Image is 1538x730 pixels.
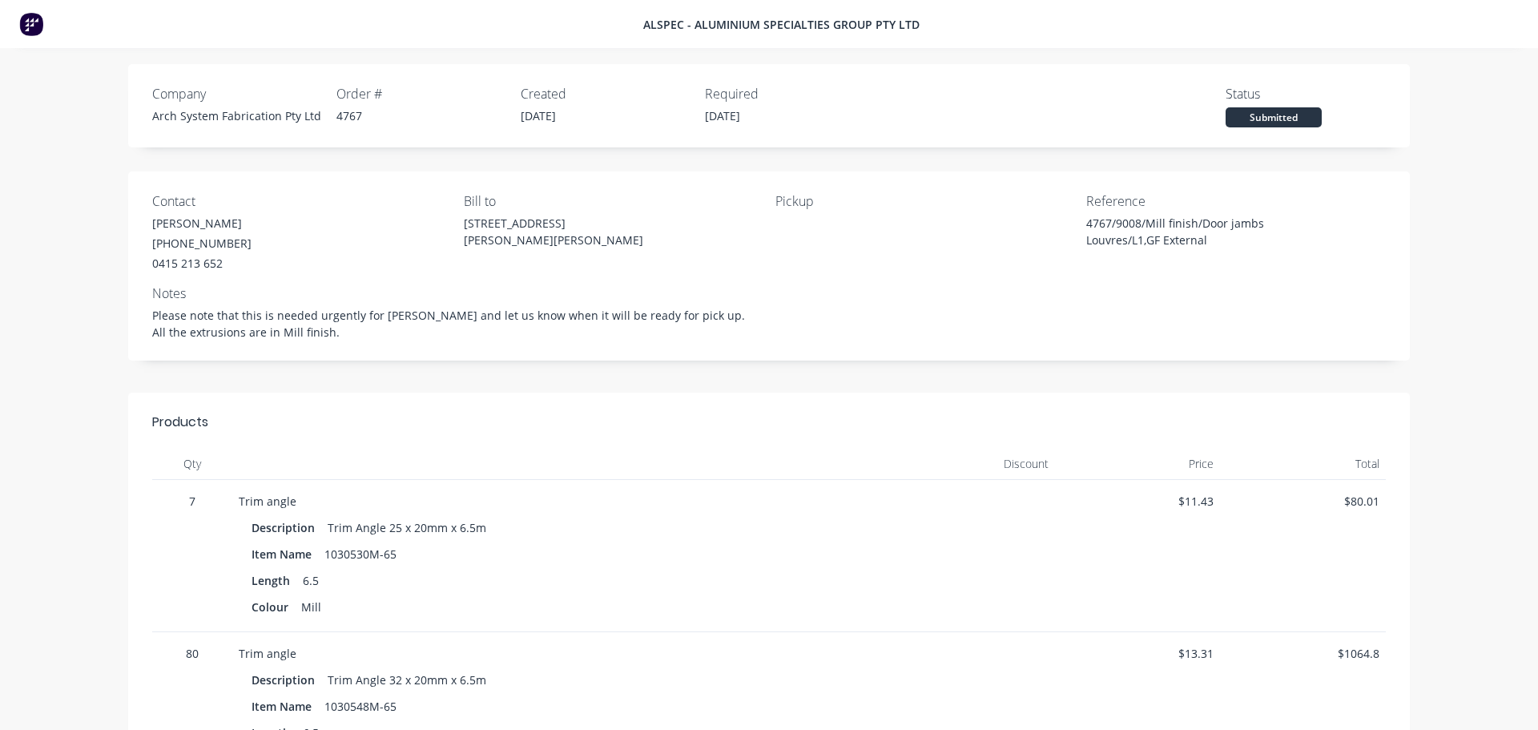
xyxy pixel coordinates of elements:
div: Qty [152,448,232,480]
div: Colour [252,595,301,619]
div: Required [705,84,889,103]
div: Item Name [252,542,324,566]
div: Alspec - Aluminium Specialties Group Pty Ltd [643,16,920,33]
div: 4767 [336,107,521,124]
div: Item Name [252,695,324,718]
div: [PERSON_NAME] [152,215,336,232]
div: Trim Angle 25 x 20mm x 6.5m [328,516,486,539]
div: Total [1220,448,1386,480]
div: Trim Angle 32 x 20mm x 6.5m [328,668,486,692]
div: Created [521,84,705,103]
div: Mill [301,595,321,619]
div: Pickup [775,192,960,211]
div: Trim angle [239,645,883,662]
div: Description [252,668,328,692]
div: $ 13.31 [1061,645,1214,662]
div: Products [152,413,1386,448]
div: $ 11.43 [1061,493,1214,510]
div: Discount [889,448,1055,480]
div: 6.5 [303,569,319,592]
div: [DATE] [521,107,705,124]
div: [DATE] [705,107,889,124]
div: [PHONE_NUMBER] [152,235,336,252]
div: $ 1064.8 [1226,645,1379,662]
div: $ 80.01 [1226,493,1379,510]
div: Description [252,516,328,539]
div: Trim angle [239,493,883,510]
div: Submitted [1226,107,1322,127]
div: Bill to [464,192,648,211]
div: Price [1055,448,1221,480]
img: Factory [19,12,43,36]
div: Length [252,569,303,592]
div: Company [152,84,336,103]
div: Status [1226,84,1410,103]
div: Please note that this is needed urgently for [PERSON_NAME] and let us know when it will be ready ... [152,307,1386,341]
div: [STREET_ADDRESS][PERSON_NAME][PERSON_NAME] [464,215,648,248]
div: 4767/9008/Mill finish/Door jambs Louvres/L1,GF External [1086,215,1270,248]
div: 1030530M-65 [324,542,397,566]
div: 1030548M-65 [324,695,397,718]
div: Arch System Fabrication Pty Ltd [152,107,336,124]
div: Reference [1086,192,1270,211]
div: 7 [152,480,232,632]
div: 0415 213 652 [152,255,336,272]
div: Order # [336,84,521,103]
div: Contact [152,192,336,211]
div: Notes [152,284,1386,303]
